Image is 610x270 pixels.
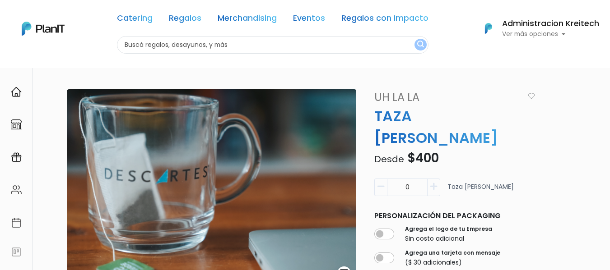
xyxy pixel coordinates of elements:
h6: Administracion Kreitech [502,20,599,28]
p: Sin costo adicional [405,234,492,243]
img: marketplace-4ceaa7011d94191e9ded77b95e3339b90024bf715f7c57f8cf31f2d8c509eaba.svg [11,119,22,130]
img: PlanIt Logo [22,22,65,36]
img: search_button-432b6d5273f82d61273b3651a40e1bd1b912527efae98b1b7a1b2c0702e16a8d.svg [417,41,424,49]
p: TAZA [PERSON_NAME] [369,105,540,149]
input: Buscá regalos, desayunos, y más [117,36,428,54]
p: Ver más opciones [502,31,599,37]
img: PlanIt Logo [479,18,498,38]
a: Regalos [169,14,201,25]
p: ($ 30 adicionales) [405,258,500,267]
span: $400 [407,149,439,167]
img: campaigns-02234683943229c281be62815700db0a1741e53638e28bf9629b52c665b00959.svg [11,152,22,163]
img: feedback-78b5a0c8f98aac82b08bfc38622c3050aee476f2c9584af64705fc4e61158814.svg [11,247,22,257]
img: people-662611757002400ad9ed0e3c099ab2801c6687ba6c219adb57efc949bc21e19d.svg [11,184,22,195]
a: Regalos con Impacto [341,14,428,25]
a: Merchandising [218,14,277,25]
img: heart_icon [528,93,535,99]
p: Taza [PERSON_NAME] [447,182,514,200]
span: Desde [374,153,404,165]
label: Agrega una tarjeta con mensaje [405,249,500,257]
a: Uh La La [369,89,526,105]
a: Eventos [293,14,325,25]
button: PlanIt Logo Administracion Kreitech Ver más opciones [473,17,599,40]
img: home-e721727adea9d79c4d83392d1f703f7f8bce08238fde08b1acbfd93340b81755.svg [11,87,22,97]
a: Catering [117,14,153,25]
label: Agrega el logo de tu Empresa [405,225,492,233]
p: Personalización del packaging [374,211,535,221]
img: calendar-87d922413cdce8b2cf7b7f5f62616a5cf9e4887200fb71536465627b3292af00.svg [11,217,22,228]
